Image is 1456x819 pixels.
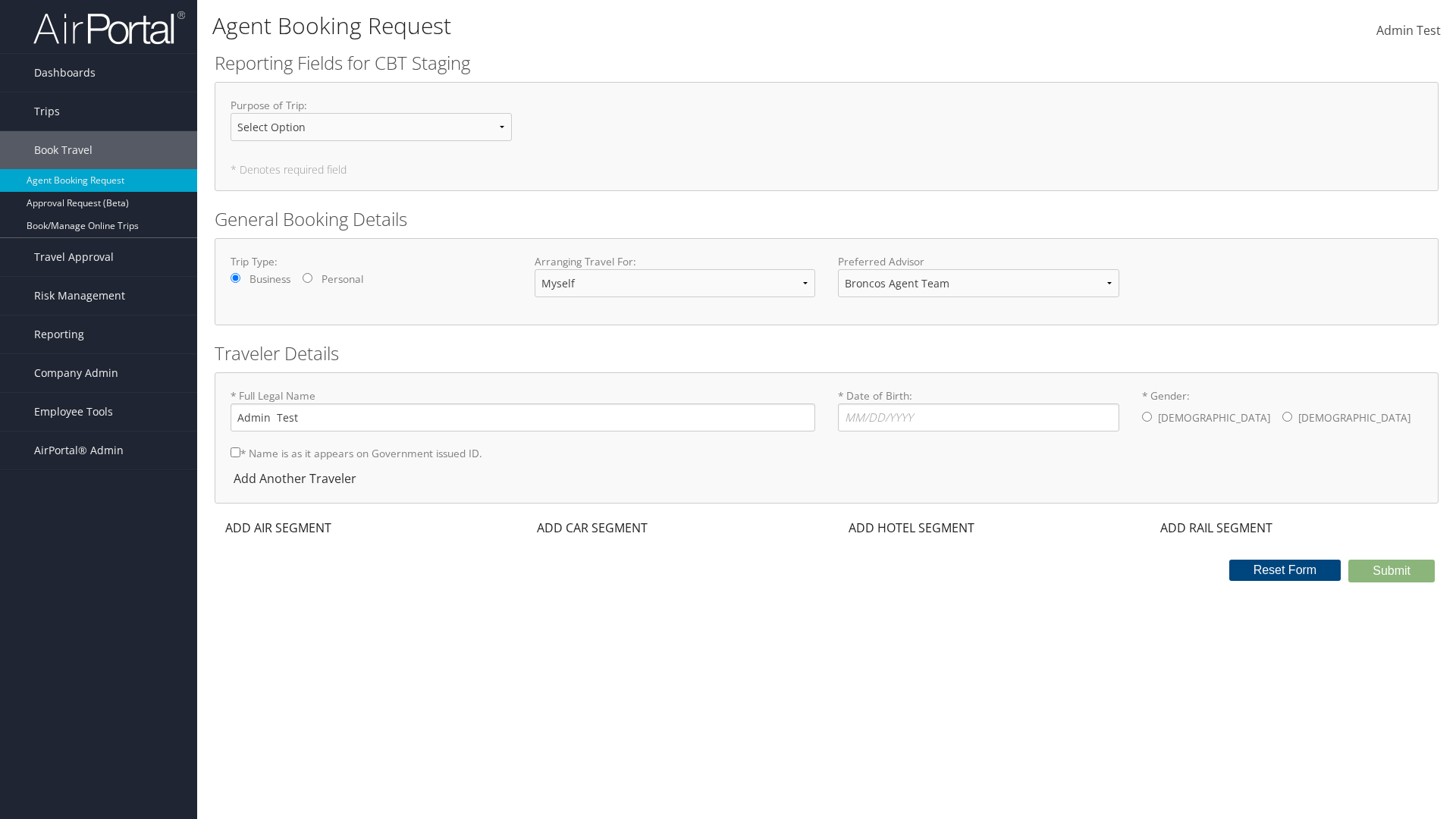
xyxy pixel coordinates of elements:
[1376,8,1441,55] a: Admin Test
[838,254,1119,269] label: Preferred Advisor
[249,271,290,287] label: Business
[535,254,816,269] label: Arranging Travel For:
[215,50,1439,76] h2: Reporting Fields for CBT Staging
[231,403,815,431] input: * Full Legal Name
[34,238,114,276] span: Travel Approval
[1348,560,1435,582] button: Submit
[1142,388,1423,434] label: * Gender:
[231,388,815,431] label: * Full Legal Name
[34,431,124,469] span: AirPortal® Admin
[34,93,60,130] span: Trips
[322,271,363,287] label: Personal
[1229,560,1341,581] button: Reset Form
[215,206,1439,232] h2: General Booking Details
[526,519,655,537] div: ADD CAR SEGMENT
[231,254,512,269] label: Trip Type:
[34,131,93,169] span: Book Travel
[1142,412,1152,422] input: * Gender:[DEMOGRAPHIC_DATA][DEMOGRAPHIC_DATA]
[34,393,113,431] span: Employee Tools
[34,354,118,392] span: Company Admin
[231,113,512,141] select: Purpose of Trip:
[215,340,1439,366] h2: Traveler Details
[231,98,512,153] label: Purpose of Trip :
[231,469,364,488] div: Add Another Traveler
[1282,412,1292,422] input: * Gender:[DEMOGRAPHIC_DATA][DEMOGRAPHIC_DATA]
[838,519,982,537] div: ADD HOTEL SEGMENT
[212,10,1031,42] h1: Agent Booking Request
[34,277,125,315] span: Risk Management
[1158,403,1270,432] label: [DEMOGRAPHIC_DATA]
[838,403,1119,431] input: * Date of Birth:
[231,439,482,467] label: * Name is as it appears on Government issued ID.
[838,388,1119,431] label: * Date of Birth:
[34,315,84,353] span: Reporting
[231,447,240,457] input: * Name is as it appears on Government issued ID.
[34,54,96,92] span: Dashboards
[215,519,339,537] div: ADD AIR SEGMENT
[1150,519,1280,537] div: ADD RAIL SEGMENT
[1376,22,1441,39] span: Admin Test
[33,10,185,45] img: airportal-logo.png
[231,165,1423,175] h5: * Denotes required field
[1298,403,1410,432] label: [DEMOGRAPHIC_DATA]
